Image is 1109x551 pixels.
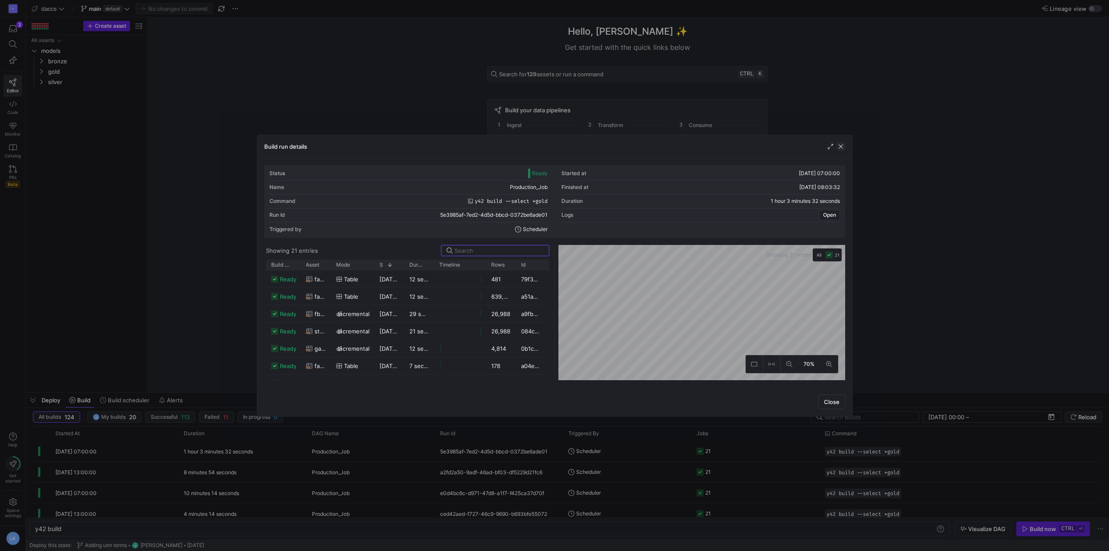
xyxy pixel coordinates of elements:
span: fact_claimants_w_claims [315,375,326,392]
div: Status [269,170,285,176]
span: Build status [271,262,289,268]
span: Id [521,262,525,268]
span: y42 build --select +gold [475,198,548,204]
span: [DATE] 08:03:20 [379,293,424,300]
span: incremental [338,306,370,323]
span: [DATE] 07:00:00 [799,170,840,176]
span: fact_daily_ad_performance [315,288,326,305]
div: Command [269,198,295,204]
div: 178 [486,357,516,374]
span: Duration [409,262,423,268]
span: [DATE] 08:02:28 [379,328,424,335]
div: Showing 21 entries [266,247,318,254]
span: Close [824,398,840,405]
span: Asset [306,262,319,268]
span: table [344,271,358,288]
span: All [817,251,821,258]
div: 4,814 [486,340,516,357]
div: a51a6376-44b1-429c-b6bd-074763cf698e [516,288,546,305]
span: table [344,358,358,375]
span: incremental [338,323,370,340]
y42-duration: 1 hour 3 minutes 32 seconds [771,198,840,204]
span: fb_marketing_ads_insights [315,306,326,323]
span: ready [280,375,296,392]
input: Search [454,247,544,254]
span: 5e3985af-7ed2-4d5d-bbcd-0372be6ade01 [440,212,548,218]
span: ready [280,340,296,357]
span: Showing 21 nodes [767,252,813,258]
h3: Build run details [264,143,307,150]
div: 0b1c2824-b550-4ddd-9c8f-0fb370b69fff [516,340,546,357]
span: [DATE] 08:03:20 [379,276,424,283]
span: ready [280,271,296,288]
button: Close [818,395,845,409]
y42-duration: 13 seconds [409,380,440,387]
span: [DATE] 07:02:14 [379,345,423,352]
span: table [344,288,358,305]
button: 70% [798,355,820,373]
y42-duration: 29 seconds [409,310,441,317]
span: stg_fb_marketing_ads_insights [315,323,326,340]
button: Open [819,210,840,220]
span: 21 [835,252,840,258]
div: Name [269,184,284,190]
div: Duration [561,198,583,204]
span: 70% [802,359,816,369]
div: 79f36cb5-a3ca-4051-8670-da192e31413e [516,271,546,287]
div: Finished at [561,184,588,190]
span: table [344,375,358,392]
span: [DATE] 08:03:32 [799,184,840,190]
span: [DATE] 07:01:57 [379,362,422,369]
div: 639,580 [486,288,516,305]
span: Production_Job [510,184,548,190]
y42-duration: 7 seconds [409,362,437,369]
span: ready [280,358,296,375]
div: 26,988 [486,323,516,339]
span: Rows [491,262,505,268]
span: ready [280,288,296,305]
span: Scheduler [523,226,548,232]
span: incremental [338,340,370,357]
span: Timeline [439,262,460,268]
span: ready [280,306,296,323]
y42-duration: 12 seconds [409,345,440,352]
div: Started at [561,170,586,176]
div: a9fb3f8a-e936-41f9-b389-c88af8f234f3 [516,305,546,322]
div: 117354cd-2d7d-4e6c-a819-832516ee406a [516,375,546,391]
span: Open [823,212,836,218]
div: Logs [561,212,573,218]
div: Triggered by [269,226,302,232]
span: fact_ad_spend [315,271,326,288]
span: Ready [532,170,548,176]
div: a04e7caf-d3a5-4d3f-8d30-d0cdd7545add [516,357,546,374]
div: 481 [486,271,516,287]
div: 26,988 [486,305,516,322]
y42-duration: 12 seconds [409,293,440,300]
span: Mode [336,262,350,268]
div: 10,703 [486,375,516,391]
span: gads_ad_stats_report [315,340,326,357]
span: [DATE] 07:01:57 [379,380,422,387]
div: Run Id [269,212,285,218]
y42-duration: 12 seconds [409,276,440,283]
span: Started at [379,262,383,268]
y42-duration: 21 seconds [409,328,440,335]
div: 084cb772-caec-48e7-a91b-f740763517e8 [516,323,546,339]
span: ready [280,323,296,340]
span: [DATE] 08:02:50 [379,310,424,317]
span: fact_all_claimants [315,358,326,375]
